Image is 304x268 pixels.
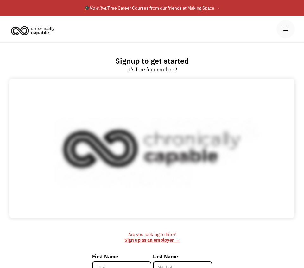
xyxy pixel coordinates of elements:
img: Chronically Capable logo [9,23,57,37]
a: home [9,23,60,37]
div: Are you looking to hire? ‍ [92,232,212,243]
em: Now live! [90,5,108,11]
div: It's free for members! [127,66,177,73]
div: menu [276,20,295,38]
label: Last Name [153,251,212,261]
h2: Signup to get started [115,56,189,66]
a: Sign up as an employer → [124,237,179,243]
div: 🎓 Free Career Courses from our friends at Making Space → [84,4,220,12]
label: First Name [92,251,151,261]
